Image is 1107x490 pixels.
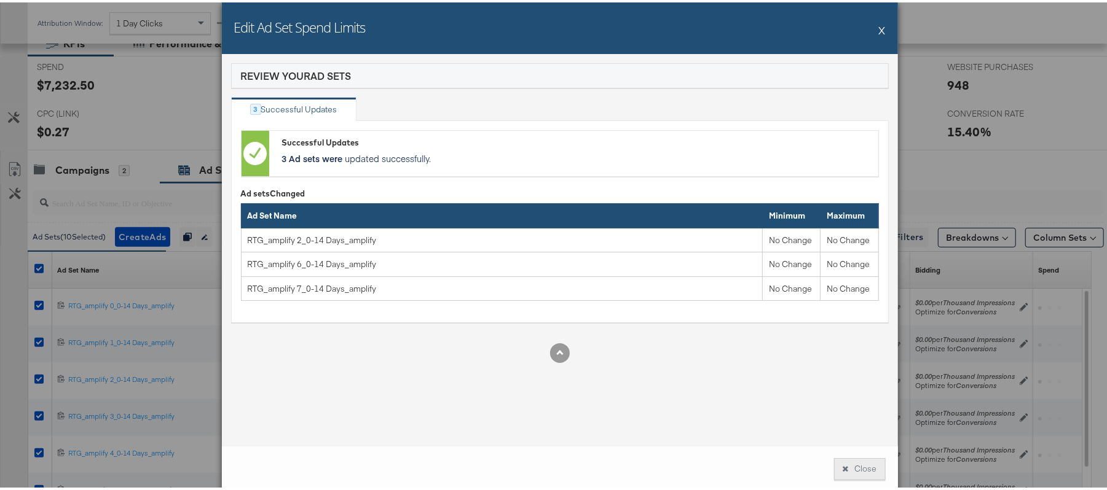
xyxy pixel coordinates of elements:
[241,66,352,80] div: Review Your Ad Sets
[821,250,878,274] td: No Change
[821,201,878,226] th: Maximum
[763,250,821,274] td: No Change
[241,185,879,197] div: Ad sets Changed
[241,201,763,226] th: Ad Set Name
[248,232,739,244] div: RTG_amplify 2_0-14 Days_amplify
[763,225,821,250] td: No Change
[250,101,261,112] div: 3
[261,101,337,113] div: Successful Updates
[282,150,342,162] strong: 3 Ad sets were
[763,201,821,226] th: Minimum
[834,456,886,478] button: Close
[879,15,886,40] button: X
[821,225,878,250] td: No Change
[282,134,872,146] div: Successful Updates
[763,274,821,298] td: No Change
[248,281,739,292] div: RTG_amplify 7_0-14 Days_amplify
[234,15,366,34] h2: Edit Ad Set Spend Limits
[821,274,878,298] td: No Change
[282,150,872,162] p: updated successfully.
[248,256,739,268] div: RTG_amplify 6_0-14 Days_amplify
